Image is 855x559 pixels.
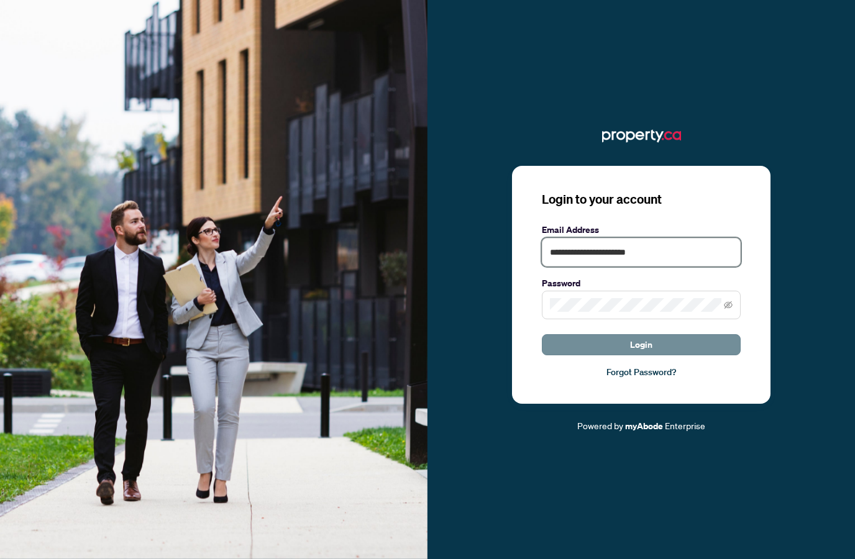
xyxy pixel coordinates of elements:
[625,419,663,433] a: myAbode
[665,420,705,431] span: Enterprise
[542,365,741,379] a: Forgot Password?
[577,420,623,431] span: Powered by
[542,276,741,290] label: Password
[542,191,741,208] h3: Login to your account
[630,335,652,355] span: Login
[602,126,681,146] img: ma-logo
[724,301,733,309] span: eye-invisible
[542,223,741,237] label: Email Address
[542,334,741,355] button: Login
